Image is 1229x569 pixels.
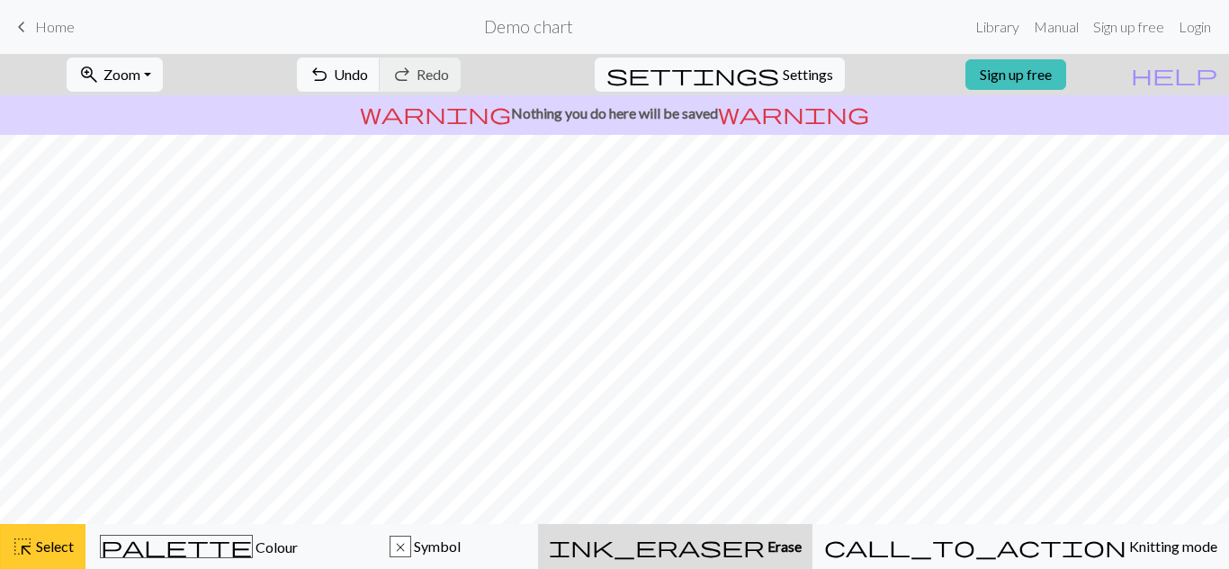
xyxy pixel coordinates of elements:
[718,101,869,126] span: warning
[78,62,100,87] span: zoom_in
[253,538,298,556] span: Colour
[334,66,368,83] span: Undo
[1126,538,1217,555] span: Knitting mode
[606,64,779,85] i: Settings
[360,101,511,126] span: warning
[85,524,312,569] button: Colour
[103,66,140,83] span: Zoom
[7,102,1222,124] p: Nothing you do here will be saved
[309,62,330,87] span: undo
[312,524,539,569] button: x Symbol
[33,538,74,555] span: Select
[101,534,252,559] span: palette
[765,538,802,555] span: Erase
[35,18,75,35] span: Home
[297,58,381,92] button: Undo
[549,534,765,559] span: ink_eraser
[1027,9,1086,45] a: Manual
[484,16,573,37] h2: Demo chart
[595,58,845,92] button: SettingsSettings
[968,9,1027,45] a: Library
[12,534,33,559] span: highlight_alt
[1086,9,1171,45] a: Sign up free
[67,58,163,92] button: Zoom
[606,62,779,87] span: settings
[1131,62,1217,87] span: help
[411,538,461,555] span: Symbol
[390,537,410,558] div: x
[11,14,32,40] span: keyboard_arrow_left
[538,524,812,569] button: Erase
[965,59,1066,90] a: Sign up free
[812,524,1229,569] button: Knitting mode
[11,12,75,42] a: Home
[1171,9,1218,45] a: Login
[824,534,1126,559] span: call_to_action
[783,64,833,85] span: Settings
